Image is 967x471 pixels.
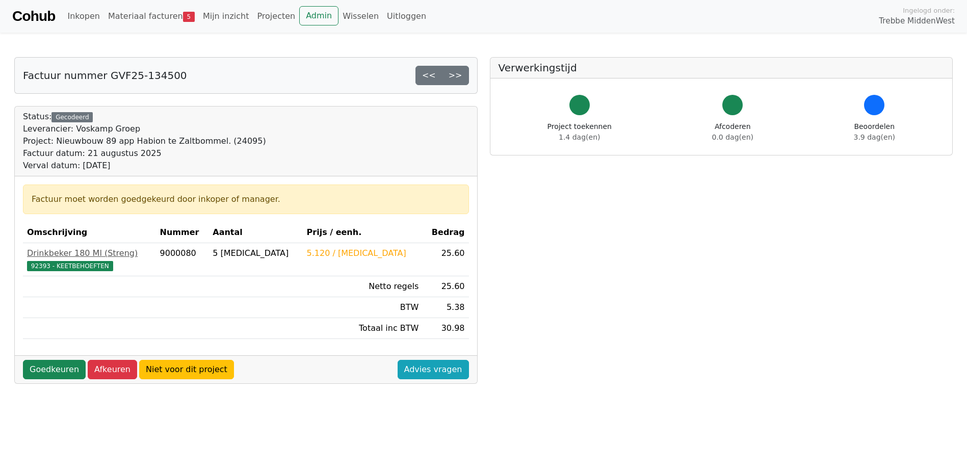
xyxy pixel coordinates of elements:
a: Advies vragen [398,360,469,379]
span: Trebbe MiddenWest [879,15,955,27]
div: Drinkbeker 180 Ml (Streng) [27,247,152,259]
th: Prijs / eenh. [303,222,423,243]
div: Factuur datum: 21 augustus 2025 [23,147,266,160]
div: Project toekennen [547,121,612,143]
a: Goedkeuren [23,360,86,379]
div: Status: [23,111,266,172]
span: Ingelogd onder: [903,6,955,15]
a: Drinkbeker 180 Ml (Streng)92393 - KEETBEHOEFTEN [27,247,152,272]
td: 9000080 [156,243,209,276]
a: Projecten [253,6,299,27]
div: Gecodeerd [51,112,93,122]
a: Inkopen [63,6,103,27]
td: 5.38 [423,297,468,318]
th: Nummer [156,222,209,243]
td: BTW [303,297,423,318]
h5: Factuur nummer GVF25-134500 [23,69,187,82]
td: Netto regels [303,276,423,297]
div: Project: Nieuwbouw 89 app Habion te Zaltbommel. (24095) [23,135,266,147]
a: Mijn inzicht [199,6,253,27]
div: Factuur moet worden goedgekeurd door inkoper of manager. [32,193,460,205]
div: Afcoderen [712,121,753,143]
span: 0.0 dag(en) [712,133,753,141]
span: 92393 - KEETBEHOEFTEN [27,261,113,271]
div: 5 [MEDICAL_DATA] [213,247,298,259]
a: Uitloggen [383,6,430,27]
a: Materiaal facturen5 [104,6,199,27]
span: 3.9 dag(en) [854,133,895,141]
td: 30.98 [423,318,468,339]
h5: Verwerkingstijd [499,62,945,74]
th: Omschrijving [23,222,156,243]
a: << [415,66,442,85]
a: >> [442,66,469,85]
div: 5.120 / [MEDICAL_DATA] [307,247,419,259]
a: Niet voor dit project [139,360,234,379]
th: Bedrag [423,222,468,243]
div: Beoordelen [854,121,895,143]
a: Afkeuren [88,360,137,379]
div: Verval datum: [DATE] [23,160,266,172]
td: 25.60 [423,276,468,297]
span: 5 [183,12,195,22]
a: Admin [299,6,338,25]
th: Aantal [208,222,302,243]
span: 1.4 dag(en) [559,133,600,141]
a: Cohub [12,4,55,29]
div: Leverancier: Voskamp Groep [23,123,266,135]
td: 25.60 [423,243,468,276]
a: Wisselen [338,6,383,27]
td: Totaal inc BTW [303,318,423,339]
